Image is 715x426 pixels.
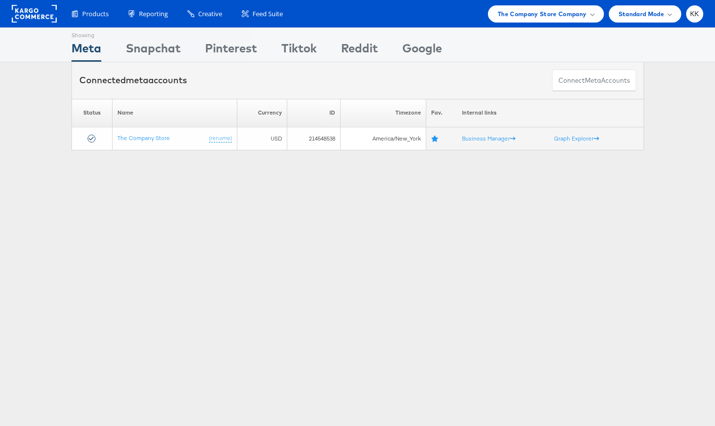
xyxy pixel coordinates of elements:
[71,28,101,40] div: Showing
[126,74,148,86] span: meta
[112,99,237,127] th: Name
[79,74,187,87] div: Connected accounts
[237,127,287,150] td: USD
[209,134,232,142] a: (rename)
[71,99,112,127] th: Status
[402,40,442,62] div: Google
[341,99,426,127] th: Timezone
[253,9,283,19] span: Feed Suite
[205,40,257,62] div: Pinterest
[198,9,222,19] span: Creative
[619,9,664,19] span: Standard Mode
[82,9,109,19] span: Products
[585,76,601,85] span: meta
[341,40,378,62] div: Reddit
[71,40,101,62] div: Meta
[139,9,168,19] span: Reporting
[552,70,636,92] button: ConnectmetaAccounts
[287,99,340,127] th: ID
[554,135,599,142] a: Graph Explorer
[237,99,287,127] th: Currency
[117,134,170,142] a: The Company Store
[690,11,699,17] span: KK
[462,135,515,142] a: Business Manager
[498,9,587,19] span: The Company Store Company
[281,40,317,62] div: Tiktok
[287,127,340,150] td: 214548538
[126,40,181,62] div: Snapchat
[341,127,426,150] td: America/New_York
